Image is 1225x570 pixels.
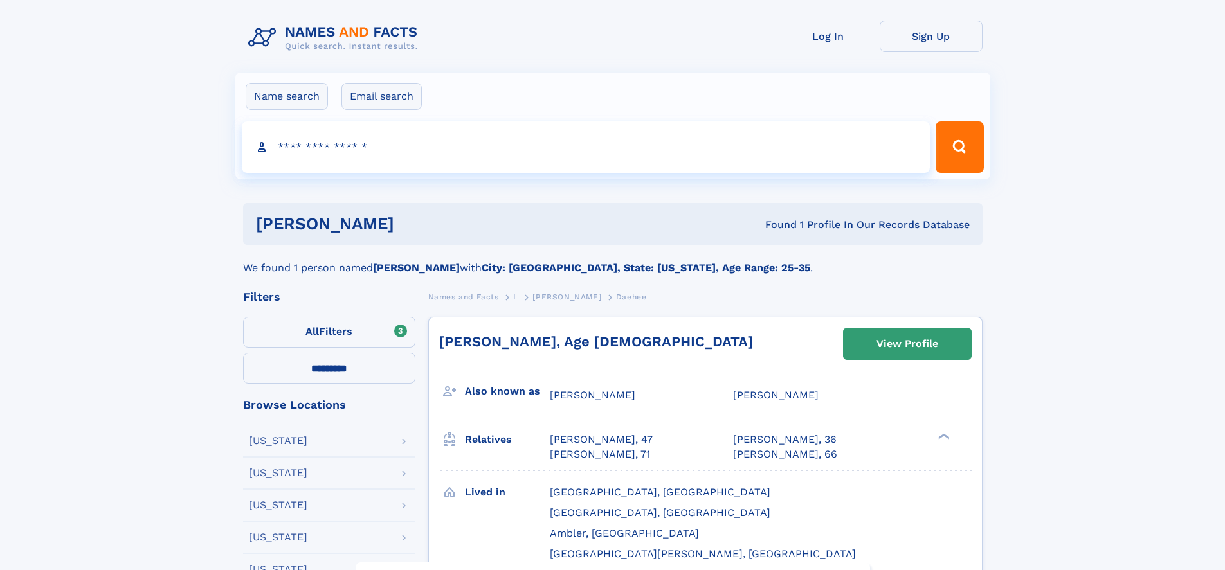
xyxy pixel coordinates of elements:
a: [PERSON_NAME], Age [DEMOGRAPHIC_DATA] [439,334,753,350]
div: [US_STATE] [249,500,307,510]
b: [PERSON_NAME] [373,262,460,274]
div: View Profile [876,329,938,359]
a: Log In [777,21,880,52]
span: [PERSON_NAME] [733,389,819,401]
label: Name search [246,83,328,110]
button: Search Button [936,121,983,173]
span: All [305,325,319,337]
label: Email search [341,83,422,110]
a: Names and Facts [428,289,499,305]
input: search input [242,121,930,173]
b: City: [GEOGRAPHIC_DATA], State: [US_STATE], Age Range: 25-35 [482,262,810,274]
a: Sign Up [880,21,983,52]
span: [PERSON_NAME] [532,292,601,301]
div: Filters [243,291,415,303]
img: Logo Names and Facts [243,21,428,55]
a: View Profile [844,328,971,359]
h3: Relatives [465,429,550,450]
label: Filters [243,317,415,348]
a: [PERSON_NAME], 36 [733,432,837,447]
div: Browse Locations [243,399,415,411]
div: [US_STATE] [249,436,307,446]
div: [US_STATE] [249,468,307,478]
a: [PERSON_NAME], 71 [550,447,650,461]
a: [PERSON_NAME], 66 [733,447,837,461]
a: [PERSON_NAME], 47 [550,432,653,447]
h3: Also known as [465,380,550,402]
h1: [PERSON_NAME] [256,216,580,232]
span: [GEOGRAPHIC_DATA], [GEOGRAPHIC_DATA] [550,506,770,519]
div: Found 1 Profile In Our Records Database [579,218,970,232]
span: [GEOGRAPHIC_DATA][PERSON_NAME], [GEOGRAPHIC_DATA] [550,548,856,560]
a: [PERSON_NAME] [532,289,601,305]
span: [PERSON_NAME] [550,389,635,401]
span: Daehee [616,292,647,301]
span: Ambler, [GEOGRAPHIC_DATA] [550,527,699,539]
div: ❯ [935,432,950,441]
span: L [513,292,518,301]
h3: Lived in [465,481,550,503]
a: L [513,289,518,305]
span: [GEOGRAPHIC_DATA], [GEOGRAPHIC_DATA] [550,486,770,498]
div: We found 1 person named with . [243,245,983,276]
div: [US_STATE] [249,532,307,542]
